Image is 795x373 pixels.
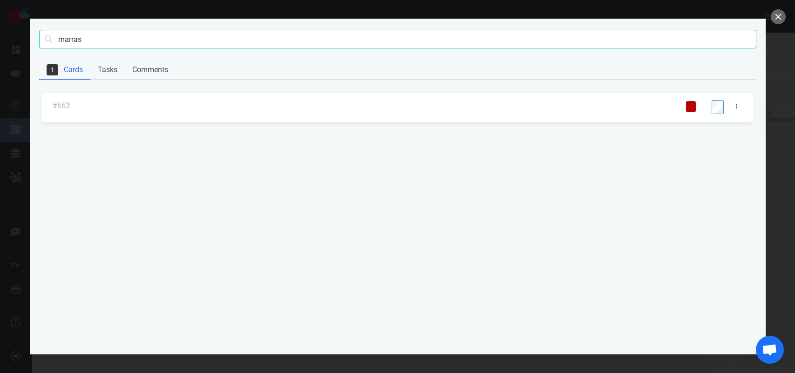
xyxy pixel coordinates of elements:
[53,101,70,110] a: #663
[125,61,176,80] a: Comments
[39,61,90,80] a: Cards
[771,9,786,24] button: close
[47,64,58,75] span: 1
[90,61,125,80] a: Tasks
[756,336,784,364] div: Aprire la chat
[39,30,756,48] input: Search cards, tasks, or comments with text or ids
